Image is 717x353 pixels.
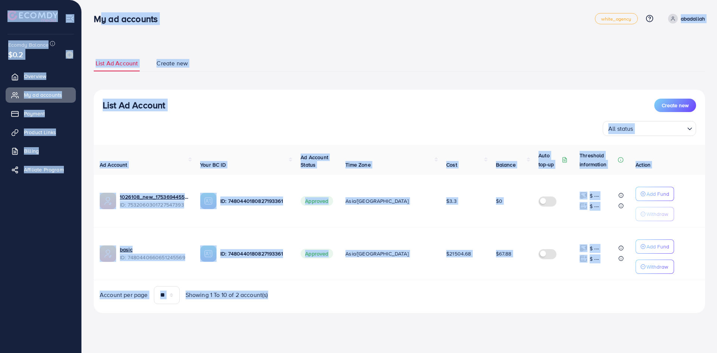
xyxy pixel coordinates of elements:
[120,193,188,201] a: 1026108_new_1753694455989
[580,202,587,210] img: top-up amount
[595,13,638,24] a: white_agency
[646,210,668,219] p: Withdraw
[200,161,226,168] span: Your BC ID
[6,69,76,84] a: Overview
[646,242,669,251] p: Add Fund
[636,239,674,254] button: Add Fund
[24,147,39,155] span: Billing
[156,59,188,68] span: Create new
[496,161,516,168] span: Balance
[120,246,188,261] div: <span class='underline'> basic</span></br>7480440660651245569
[120,254,188,261] span: ID: 7480440660651245569
[66,51,73,59] img: image
[636,260,674,274] button: Withdraw
[580,151,616,169] p: Threshold information
[665,14,705,24] a: abadallah
[186,291,268,299] span: Showing 1 To 10 of 2 account(s)
[96,59,138,68] span: List Ad Account
[6,143,76,158] a: Billing
[662,102,689,109] span: Create new
[6,162,76,177] a: Affiliate Program
[66,14,74,23] img: menu
[496,250,512,257] span: $67.88
[601,16,631,21] span: white_agency
[120,193,188,208] div: <span class='underline'>1026108_new_1753694455989</span></br>7532060301727547393
[220,196,289,205] p: ID: 7480440180827193361
[7,10,58,22] img: logo
[345,161,370,168] span: Time Zone
[538,151,560,169] p: Auto top-up
[94,13,164,24] h3: My ad accounts
[220,249,289,258] p: ID: 7480440180827193361
[6,106,76,121] a: Payment
[580,244,587,252] img: top-up amount
[580,255,587,263] img: top-up amount
[446,250,471,257] span: $21504.68
[636,122,684,134] input: Search for option
[345,197,409,205] span: Asia/[GEOGRAPHIC_DATA]
[681,14,705,23] p: abadallah
[496,197,502,205] span: $0
[646,189,669,198] p: Add Fund
[301,249,333,258] span: Approved
[8,41,49,49] span: Ecomdy Balance
[446,197,457,205] span: $3.3
[100,291,148,299] span: Account per page
[103,100,165,111] h3: List Ad Account
[6,87,76,102] a: My ad accounts
[603,121,696,136] div: Search for option
[646,262,668,271] p: Withdraw
[590,202,599,211] p: $ ---
[24,128,56,136] span: Product Links
[200,193,217,209] img: ic-ba-acc.ded83a64.svg
[100,161,127,168] span: Ad Account
[580,192,587,199] img: top-up amount
[120,201,188,208] span: ID: 7532060301727547393
[685,319,711,347] iframe: Chat
[590,254,599,263] p: $ ---
[301,196,333,206] span: Approved
[24,91,62,99] span: My ad accounts
[636,187,674,201] button: Add Fund
[8,49,24,60] span: $0.2
[200,245,217,262] img: ic-ba-acc.ded83a64.svg
[590,191,599,200] p: $ ---
[607,123,635,134] span: All status
[345,250,409,257] span: Asia/[GEOGRAPHIC_DATA]
[24,166,64,173] span: Affiliate Program
[590,244,599,253] p: $ ---
[301,154,328,168] span: Ad Account Status
[446,161,457,168] span: Cost
[24,72,46,80] span: Overview
[636,207,674,221] button: Withdraw
[100,245,116,262] img: ic-ads-acc.e4c84228.svg
[654,99,696,112] button: Create new
[120,246,188,253] a: basic
[636,161,651,168] span: Action
[24,110,45,117] span: Payment
[100,193,116,209] img: ic-ads-acc.e4c84228.svg
[6,125,76,140] a: Product Links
